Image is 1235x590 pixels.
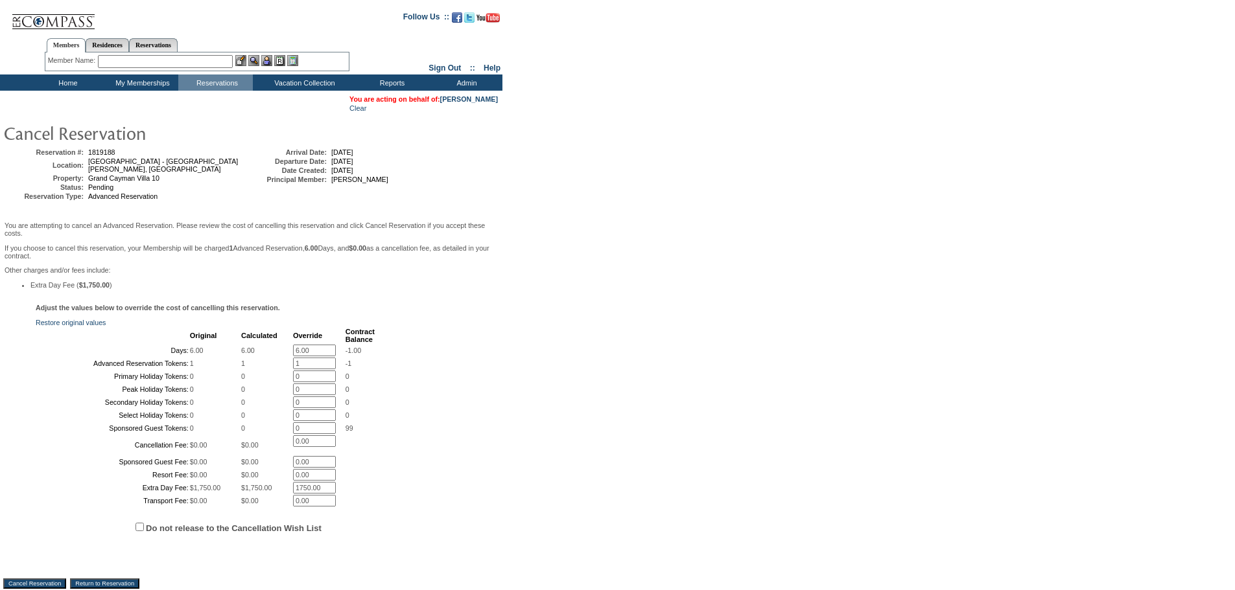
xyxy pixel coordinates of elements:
span: Grand Cayman Villa 10 [88,174,159,182]
span: $0.00 [190,441,207,449]
span: 0 [190,385,194,393]
td: Reservations [178,74,253,91]
td: Secondary Holiday Tokens: [37,396,189,408]
span: 1 [241,359,245,367]
a: Residences [86,38,129,52]
img: Impersonate [261,55,272,66]
b: 6.00 [305,244,318,252]
td: Reports [353,74,428,91]
td: Property: [6,174,84,182]
span: $0.00 [241,497,259,505]
p: You are attempting to cancel an Advanced Reservation. Please review the cost of cancelling this r... [5,221,498,237]
td: Location: [6,157,84,173]
b: $0.00 [349,244,366,252]
span: -1 [346,359,351,367]
input: Return to Reservation [70,578,139,589]
span: 0 [346,372,349,380]
span: $0.00 [241,441,259,449]
span: 0 [241,424,245,432]
td: Principal Member: [249,176,327,183]
a: Follow us on Twitter [464,16,475,24]
b: Override [293,332,322,339]
span: [DATE] [331,166,353,174]
a: Sign Out [429,63,461,73]
span: 0 [190,398,194,406]
img: Follow us on Twitter [464,12,475,23]
label: Do not release to the Cancellation Wish List [146,523,322,533]
td: Select Holiday Tokens: [37,409,189,421]
td: Home [29,74,104,91]
a: Members [47,38,86,52]
b: 1 [229,244,233,252]
span: $0.00 [190,497,207,505]
a: Become our fan on Facebook [452,16,462,24]
td: Arrival Date: [249,148,327,156]
td: Primary Holiday Tokens: [37,370,189,382]
td: Status: [6,183,84,191]
img: Subscribe to our YouTube Channel [476,13,500,23]
td: Vacation Collection [253,74,353,91]
span: 0 [346,398,349,406]
span: $0.00 [241,471,259,479]
span: 0 [241,385,245,393]
span: 99 [346,424,353,432]
span: 6.00 [190,346,204,354]
b: Adjust the values below to override the cost of cancelling this reservation. [36,304,280,312]
td: Sponsored Guest Fee: [37,456,189,468]
img: Reservations [274,55,285,66]
span: $0.00 [190,458,207,466]
a: Restore original values [36,319,106,326]
td: Cancellation Fee: [37,435,189,455]
td: Advanced Reservation Tokens: [37,357,189,369]
span: Advanced Reservation [88,192,158,200]
span: [GEOGRAPHIC_DATA] - [GEOGRAPHIC_DATA][PERSON_NAME], [GEOGRAPHIC_DATA] [88,157,238,173]
td: Days: [37,345,189,356]
span: $1,750.00 [190,484,220,492]
span: You are acting on behalf of: [349,95,498,103]
td: Date Created: [249,166,327,174]
img: b_calculator.gif [287,55,298,66]
td: Sponsored Guest Tokens: [37,422,189,434]
span: 1 [190,359,194,367]
td: Follow Us :: [403,11,449,27]
a: [PERSON_NAME] [440,95,498,103]
span: -1.00 [346,346,361,354]
span: [DATE] [331,157,353,165]
span: [PERSON_NAME] [331,176,388,183]
td: Transport Fee: [37,495,189,506]
span: 0 [190,372,194,380]
b: Contract Balance [346,328,375,343]
span: Pending [88,183,113,191]
b: Original [190,332,217,339]
a: Subscribe to our YouTube Channel [476,16,500,24]
img: View [248,55,259,66]
img: Compass Home [11,3,95,30]
td: Departure Date: [249,157,327,165]
span: [DATE] [331,148,353,156]
span: 0 [346,385,349,393]
a: Clear [349,104,366,112]
span: 0 [190,411,194,419]
td: Extra Day Fee: [37,482,189,494]
td: Peak Holiday Tokens: [37,383,189,395]
td: My Memberships [104,74,178,91]
img: pgTtlCancelRes.gif [3,120,263,146]
td: Reservation Type: [6,192,84,200]
span: 0 [190,424,194,432]
div: Member Name: [48,55,98,66]
span: 0 [241,372,245,380]
td: Admin [428,74,502,91]
span: Other charges and/or fees include: [5,221,498,289]
img: b_edit.gif [235,55,246,66]
span: $1,750.00 [241,484,272,492]
span: $0.00 [190,471,207,479]
span: 0 [241,398,245,406]
span: 1819188 [88,148,115,156]
li: Extra Day Fee ( ) [30,281,498,289]
td: Resort Fee: [37,469,189,481]
span: :: [470,63,475,73]
span: 0 [241,411,245,419]
b: $1,750.00 [79,281,110,289]
span: 0 [346,411,349,419]
span: $0.00 [241,458,259,466]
